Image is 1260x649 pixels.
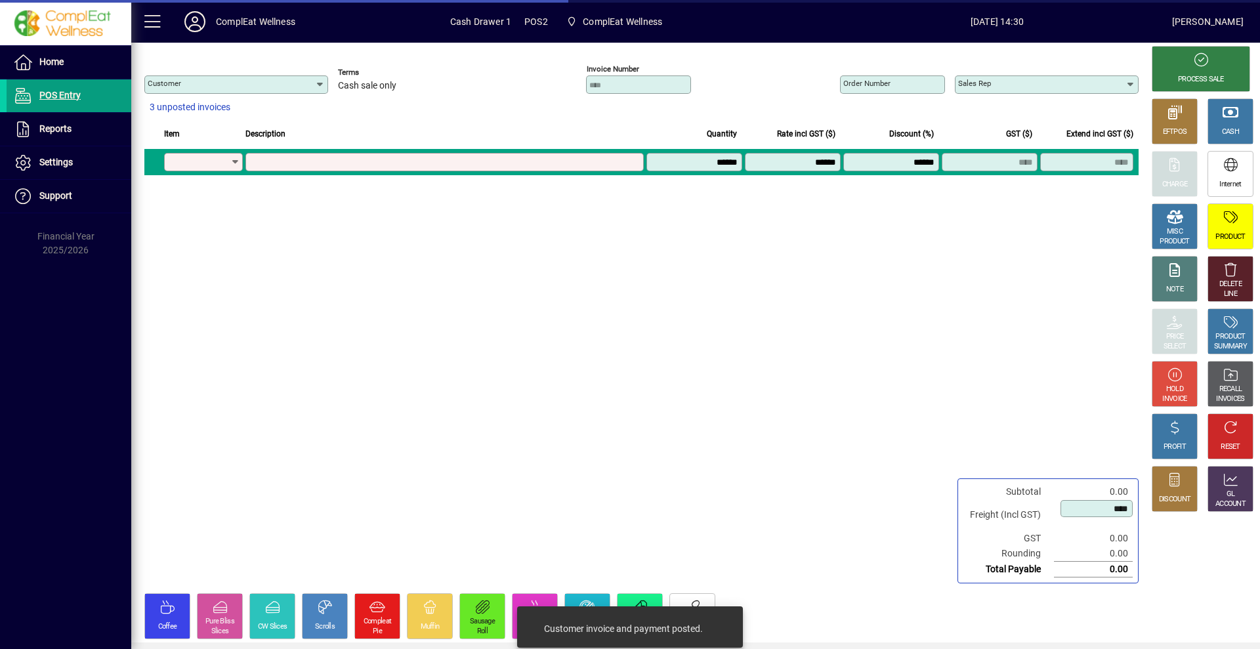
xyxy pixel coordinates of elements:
span: ComplEat Wellness [561,10,667,33]
span: Description [245,127,285,141]
a: Support [7,180,131,213]
div: ComplEat Wellness [216,11,295,32]
div: INVOICES [1216,394,1244,404]
mat-label: Customer [148,79,181,88]
div: Compleat [364,617,391,627]
span: GST ($) [1006,127,1032,141]
div: Sausage [470,617,495,627]
td: Subtotal [963,484,1054,499]
button: 3 unposted invoices [144,96,236,119]
td: Total Payable [963,562,1054,577]
div: PROFIT [1164,442,1186,452]
div: Slices [211,627,229,637]
div: [PERSON_NAME] [1172,11,1244,32]
a: Settings [7,146,131,179]
a: Reports [7,113,131,146]
span: Cash Drawer 1 [450,11,511,32]
div: CHARGE [1162,180,1188,190]
span: Rate incl GST ($) [777,127,835,141]
span: Discount (%) [889,127,934,141]
button: Profile [174,10,216,33]
span: Cash sale only [338,81,396,91]
span: Extend incl GST ($) [1066,127,1133,141]
div: HOLD [1166,385,1183,394]
div: Customer invoice and payment posted. [544,622,703,635]
div: RECALL [1219,385,1242,394]
div: Muffin [421,622,440,632]
div: ACCOUNT [1215,499,1246,509]
div: PRODUCT [1160,237,1189,247]
div: Pie [373,627,382,637]
span: ComplEat Wellness [583,11,662,32]
a: Home [7,46,131,79]
td: 0.00 [1054,546,1133,562]
span: Support [39,190,72,201]
div: LINE [1224,289,1237,299]
div: DELETE [1219,280,1242,289]
span: Reports [39,123,72,134]
td: GST [963,531,1054,546]
td: 0.00 [1054,484,1133,499]
div: MISC [1167,227,1183,237]
div: RESET [1221,442,1240,452]
div: PRODUCT [1215,332,1245,342]
td: Freight (Incl GST) [963,499,1054,531]
div: DISCOUNT [1159,495,1190,505]
td: 0.00 [1054,562,1133,577]
div: Internet [1219,180,1241,190]
div: EFTPOS [1163,127,1187,137]
span: 3 unposted invoices [150,100,230,114]
td: 0.00 [1054,531,1133,546]
span: Home [39,56,64,67]
div: Scrolls [315,622,335,632]
span: [DATE] 14:30 [822,11,1172,32]
div: PRODUCT [1215,232,1245,242]
div: GL [1227,490,1235,499]
div: PROCESS SALE [1178,75,1224,85]
span: POS2 [524,11,548,32]
div: Roll [477,627,488,637]
span: Settings [39,157,73,167]
mat-label: Sales rep [958,79,991,88]
span: Terms [338,68,417,77]
mat-label: Invoice number [587,64,639,73]
div: Pure Bliss [205,617,234,627]
div: SELECT [1164,342,1186,352]
td: Rounding [963,546,1054,562]
span: Item [164,127,180,141]
div: NOTE [1166,285,1183,295]
span: POS Entry [39,90,81,100]
div: CASH [1222,127,1239,137]
div: SUMMARY [1214,342,1247,352]
div: Coffee [158,622,177,632]
div: PRICE [1166,332,1184,342]
mat-label: Order number [843,79,891,88]
div: INVOICE [1162,394,1186,404]
span: Quantity [707,127,737,141]
div: CW Slices [258,622,287,632]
